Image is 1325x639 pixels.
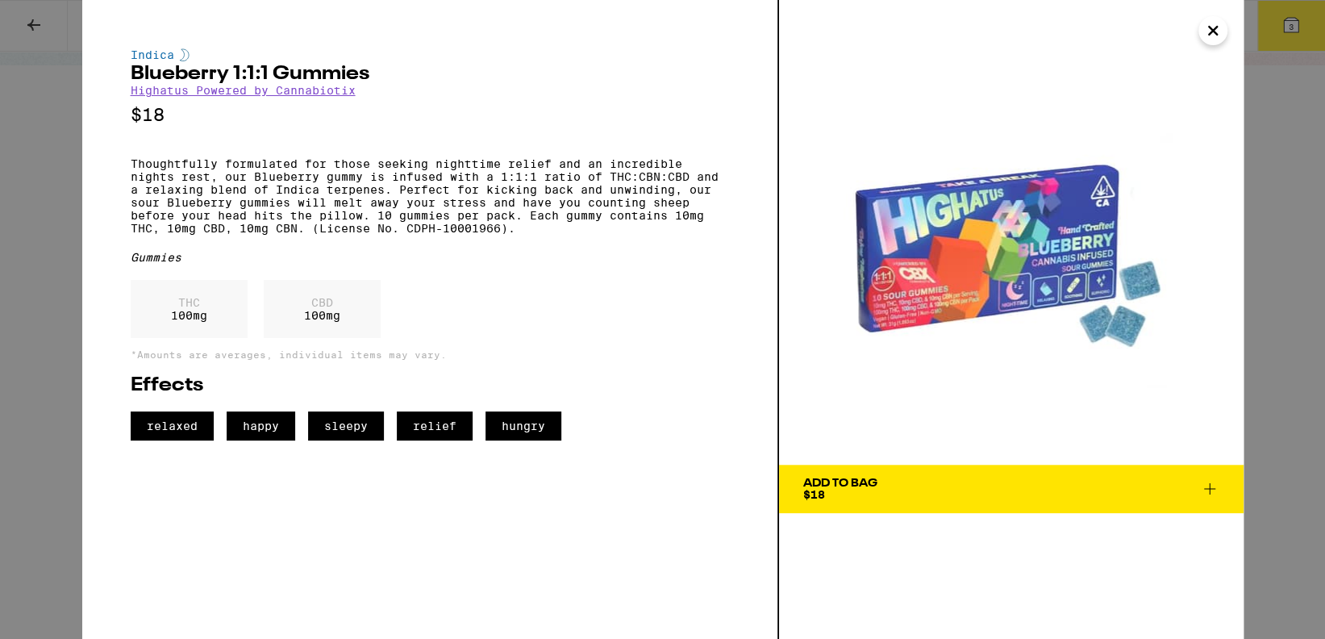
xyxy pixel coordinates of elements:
[304,296,340,309] p: CBD
[308,411,384,441] span: sleepy
[10,11,116,24] span: Hi. Need any help?
[131,84,356,97] a: Highatus Powered by Cannabiotix
[131,105,729,125] p: $18
[803,478,877,489] div: Add To Bag
[227,411,295,441] span: happy
[131,411,214,441] span: relaxed
[131,65,729,84] h2: Blueberry 1:1:1 Gummies
[131,280,248,338] div: 100 mg
[264,280,381,338] div: 100 mg
[1198,16,1227,45] button: Close
[485,411,561,441] span: hungry
[803,488,825,501] span: $18
[131,48,729,61] div: Indica
[171,296,207,309] p: THC
[397,411,473,441] span: relief
[131,251,729,264] div: Gummies
[779,465,1244,513] button: Add To Bag$18
[180,48,190,61] img: indicaColor.svg
[131,349,729,360] p: *Amounts are averages, individual items may vary.
[131,376,729,395] h2: Effects
[131,157,729,235] p: Thoughtfully formulated for those seeking nighttime relief and an incredible nights rest, our Blu...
